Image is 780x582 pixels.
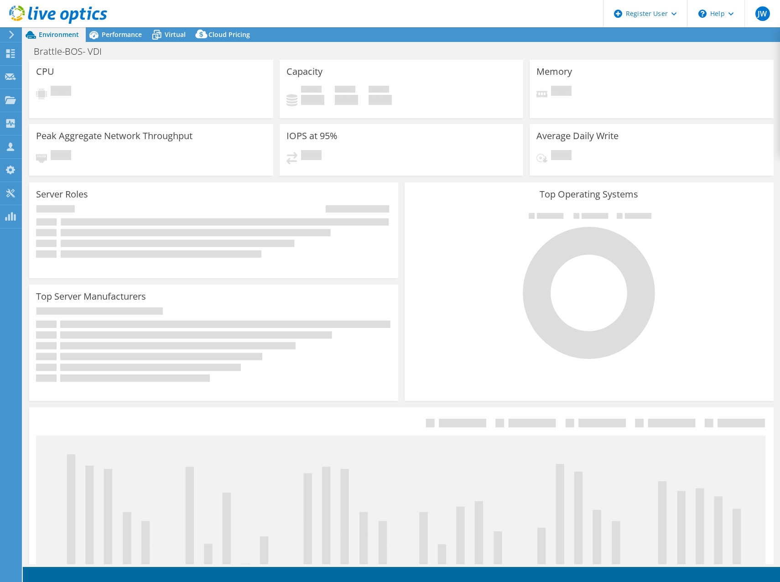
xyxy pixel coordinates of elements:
[39,30,79,39] span: Environment
[536,67,572,77] h3: Memory
[36,189,88,199] h3: Server Roles
[102,30,142,39] span: Performance
[755,6,770,21] span: JW
[536,131,619,141] h3: Average Daily Write
[551,150,572,162] span: Pending
[698,10,707,18] svg: \n
[369,86,389,95] span: Total
[301,86,322,95] span: Used
[165,30,186,39] span: Virtual
[36,67,54,77] h3: CPU
[369,95,392,105] h4: 0 GiB
[335,95,358,105] h4: 0 GiB
[51,86,71,98] span: Pending
[301,95,324,105] h4: 0 GiB
[301,150,322,162] span: Pending
[551,86,572,98] span: Pending
[208,30,250,39] span: Cloud Pricing
[36,291,146,301] h3: Top Server Manufacturers
[411,189,767,199] h3: Top Operating Systems
[286,67,322,77] h3: Capacity
[30,47,116,57] h1: Brattle-BOS- VDI
[335,86,355,95] span: Free
[51,150,71,162] span: Pending
[286,131,338,141] h3: IOPS at 95%
[36,131,192,141] h3: Peak Aggregate Network Throughput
